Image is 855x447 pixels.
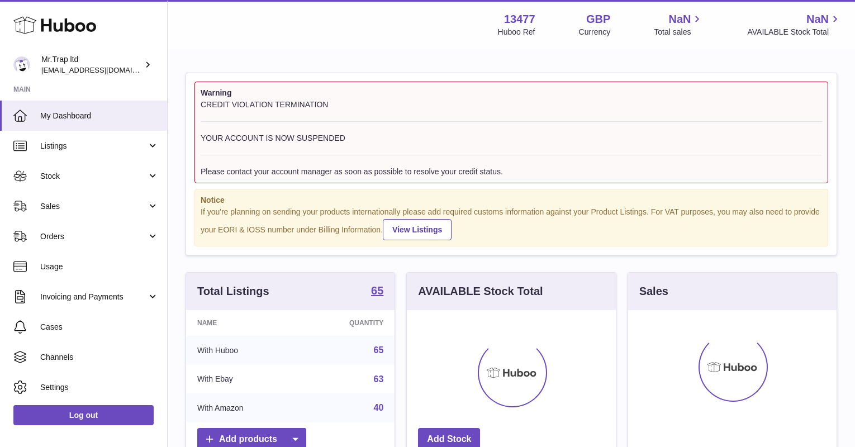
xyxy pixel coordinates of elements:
h3: Total Listings [197,284,269,299]
span: Cases [40,322,159,332]
a: NaN AVAILABLE Stock Total [747,12,842,37]
div: Huboo Ref [498,27,535,37]
span: Orders [40,231,147,242]
strong: 13477 [504,12,535,27]
a: NaN Total sales [654,12,704,37]
strong: GBP [586,12,610,27]
strong: 65 [371,285,383,296]
div: Currency [579,27,611,37]
span: AVAILABLE Stock Total [747,27,842,37]
span: Sales [40,201,147,212]
div: Mr.Trap ltd [41,54,142,75]
h3: AVAILABLE Stock Total [418,284,543,299]
span: [EMAIL_ADDRESS][DOMAIN_NAME] [41,65,164,74]
span: Invoicing and Payments [40,292,147,302]
span: Listings [40,141,147,151]
a: 65 [374,345,384,355]
span: My Dashboard [40,111,159,121]
td: With Amazon [186,393,300,422]
span: Total sales [654,27,704,37]
div: If you're planning on sending your products internationally please add required customs informati... [201,207,822,240]
a: Log out [13,405,154,425]
a: View Listings [383,219,452,240]
span: Channels [40,352,159,363]
a: 40 [374,403,384,412]
div: CREDIT VIOLATION TERMINATION YOUR ACCOUNT IS NOW SUSPENDED Please contact your account manager as... [201,99,822,177]
span: Settings [40,382,159,393]
strong: Notice [201,195,822,206]
td: With Huboo [186,336,300,365]
span: NaN [668,12,691,27]
span: Usage [40,261,159,272]
strong: Warning [201,88,822,98]
img: office@grabacz.eu [13,56,30,73]
h3: Sales [639,284,668,299]
a: 63 [374,374,384,384]
td: With Ebay [186,365,300,394]
span: NaN [806,12,829,27]
th: Quantity [300,310,395,336]
th: Name [186,310,300,336]
span: Stock [40,171,147,182]
a: 65 [371,285,383,298]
